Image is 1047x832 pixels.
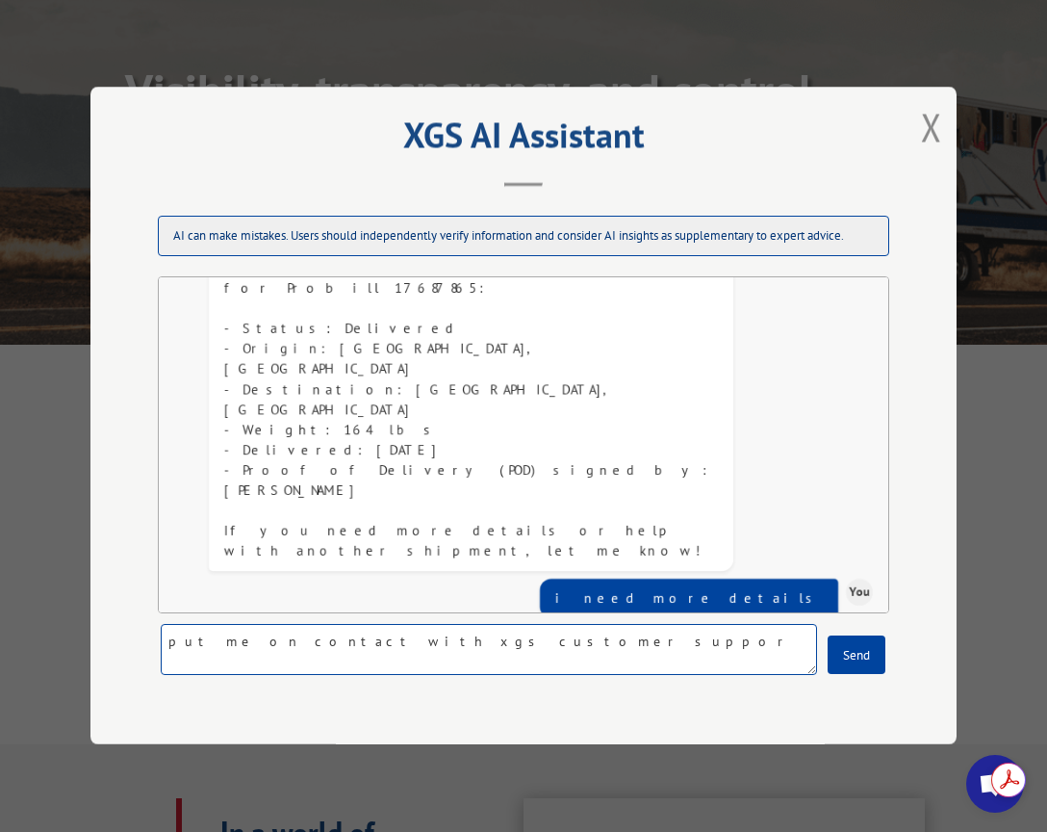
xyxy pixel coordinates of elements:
[158,216,889,256] div: AI can make mistakes. Users should independently verify information and consider AI insights as s...
[224,258,718,561] div: Here is the tracking information for Probill 17687865: - Status: Delivered - Origin: [GEOGRAPHIC_...
[161,625,817,676] textarea: put me on contact with xgs customer suppor
[555,588,823,609] div: i need more details
[921,101,942,152] button: Close modal
[846,579,873,606] div: You
[139,121,908,158] h2: XGS AI Assistant
[966,755,1024,813] div: Open chat
[828,637,885,675] button: Send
